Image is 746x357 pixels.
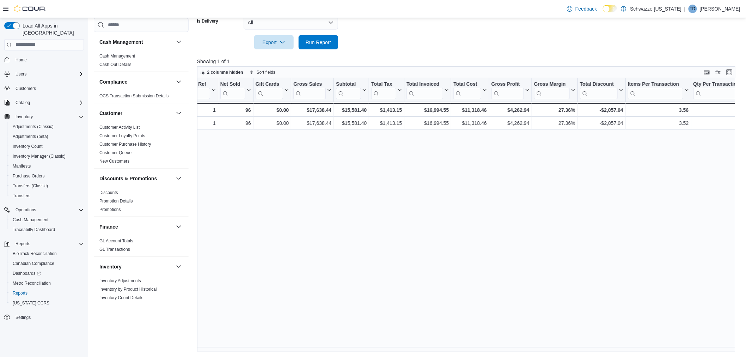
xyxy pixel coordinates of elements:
button: Reports [1,239,87,249]
a: GL Transactions [99,247,130,252]
a: Adjustments (beta) [10,132,51,141]
p: | [684,5,686,13]
span: Dashboards [13,271,41,276]
div: Compliance [94,91,189,103]
div: Customer [94,123,189,168]
button: Inventory Count [7,141,87,151]
span: Cash Management [13,217,48,223]
div: Finance [94,236,189,256]
span: Transfers [13,193,30,199]
button: Transfers (Classic) [7,181,87,191]
span: Feedback [575,5,597,12]
div: Discounts & Promotions [94,188,189,216]
button: Run Report [299,35,338,49]
a: Discounts [99,190,118,195]
a: Settings [13,313,33,322]
span: Adjustments (Classic) [10,122,84,131]
a: Customer Activity List [99,125,140,129]
button: Cash Management [175,37,183,46]
span: Dashboards [10,269,84,278]
a: GL Account Totals [99,238,133,243]
div: 1 [177,106,215,114]
span: Sort fields [257,69,275,75]
span: Run Report [306,39,331,46]
span: Customer Purchase History [99,141,151,147]
a: Metrc Reconciliation [10,279,54,288]
button: Catalog [1,98,87,108]
span: Canadian Compliance [10,259,84,268]
span: Washington CCRS [10,299,84,307]
button: Reports [13,240,33,248]
a: Customer Purchase History [99,141,151,146]
span: Catalog [16,100,30,105]
a: Inventory by Product Historical [99,286,157,291]
span: Home [13,55,84,64]
button: Catalog [13,98,33,107]
div: 27.36% [534,106,575,114]
span: Settings [16,315,31,320]
span: Discounts [99,189,118,195]
a: Feedback [564,2,600,16]
h3: Customer [99,109,122,116]
button: Purchase Orders [7,171,87,181]
button: Customer [99,109,173,116]
a: Purchase Orders [10,172,48,180]
a: Dashboards [10,269,44,278]
button: Manifests [7,161,87,171]
span: [US_STATE] CCRS [13,300,49,306]
span: Customers [16,86,36,91]
span: Users [13,70,84,78]
span: Reports [16,241,30,247]
div: $11,318.46 [453,106,487,114]
span: Catalog [13,98,84,107]
a: Customer Loyalty Points [99,133,145,138]
a: Cash Management [99,53,135,58]
a: Inventory Count [10,142,45,151]
span: Inventory by Product Historical [99,286,157,292]
span: Inventory [13,113,84,121]
span: Customer Queue [99,150,132,155]
button: Adjustments (Classic) [7,122,87,132]
button: Cash Management [99,38,173,45]
span: Operations [13,206,84,214]
a: Reports [10,289,30,297]
button: Reports [7,288,87,298]
button: Home [1,55,87,65]
button: Traceabilty Dashboard [7,225,87,235]
a: Promotions [99,207,121,212]
span: Inventory Count [10,142,84,151]
span: Reports [13,240,84,248]
a: Promotion Details [99,198,133,203]
button: Operations [13,206,39,214]
button: [US_STATE] CCRS [7,298,87,308]
h3: Discounts & Promotions [99,175,157,182]
span: Inventory [16,114,33,120]
span: Adjustments (beta) [10,132,84,141]
a: New Customers [99,158,129,163]
span: Inventory Manager (Classic) [13,153,66,159]
span: Inventory Manager (Classic) [10,152,84,161]
button: Transfers [7,191,87,201]
div: Tim Defabbo-Winter JR [689,5,697,13]
button: Cash Management [7,215,87,225]
a: Traceabilty Dashboard [10,225,58,234]
button: Export [254,35,294,49]
button: BioTrack Reconciliation [7,249,87,259]
span: Manifests [13,163,31,169]
span: Purchase Orders [13,173,45,179]
span: Cash Out Details [99,61,132,67]
span: New Customers [99,158,129,164]
span: Reports [13,290,27,296]
span: Purchase Orders [10,172,84,180]
span: BioTrack Reconciliation [10,249,84,258]
div: $4,262.94 [491,106,530,114]
span: Metrc Reconciliation [10,279,84,288]
span: Inventory Count [13,144,43,149]
a: Transfers [10,192,33,200]
span: Transfers [10,192,84,200]
button: Customer [175,109,183,117]
input: Dark Mode [603,5,618,12]
span: OCS Transaction Submission Details [99,93,169,98]
span: Cash Management [10,216,84,224]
